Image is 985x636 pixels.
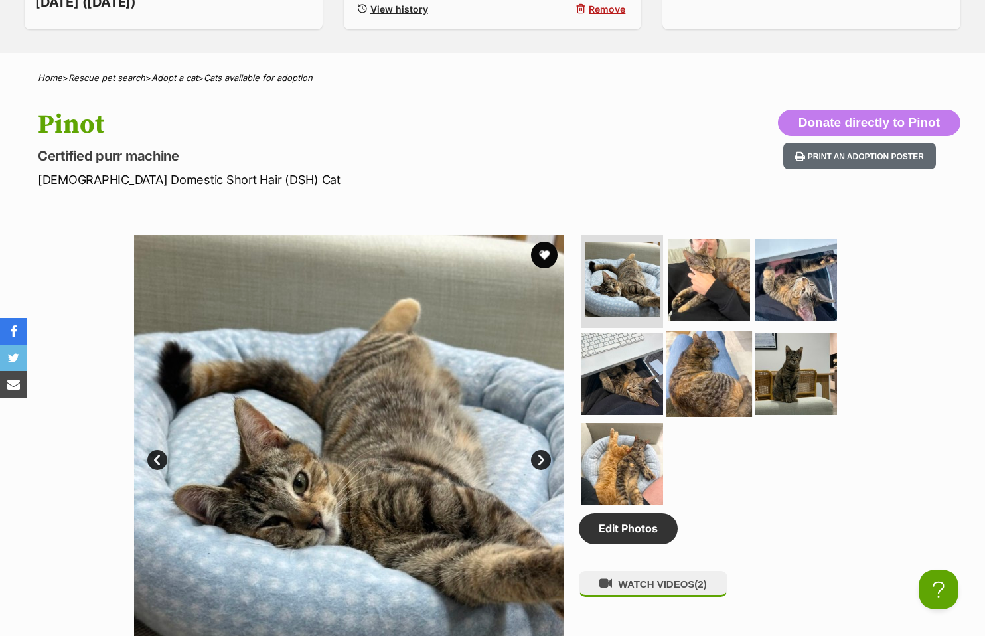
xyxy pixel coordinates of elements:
[204,72,313,83] a: Cats available for adoption
[585,242,660,317] img: Photo of Pinot
[589,2,625,16] span: Remove
[581,423,663,505] img: Photo of Pinot
[694,578,706,590] span: (2)
[531,242,558,268] button: favourite
[5,73,980,83] div: > > >
[147,450,167,470] a: Prev
[531,450,551,470] a: Next
[666,331,752,416] img: Photo of Pinot
[68,72,145,83] a: Rescue pet search
[579,513,678,544] a: Edit Photos
[579,571,727,597] button: WATCH VIDEOS(2)
[778,110,960,136] button: Donate directly to Pinot
[755,239,837,321] img: Photo of Pinot
[38,171,599,189] p: [DEMOGRAPHIC_DATA] Domestic Short Hair (DSH) Cat
[755,333,837,415] img: Photo of Pinot
[38,110,599,140] h1: Pinot
[38,72,62,83] a: Home
[668,239,750,321] img: Photo of Pinot
[38,147,599,165] p: Certified purr machine
[783,143,936,170] button: Print an adoption poster
[919,570,958,609] iframe: Help Scout Beacon - Open
[581,333,663,415] img: Photo of Pinot
[151,72,198,83] a: Adopt a cat
[370,2,428,16] span: View history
